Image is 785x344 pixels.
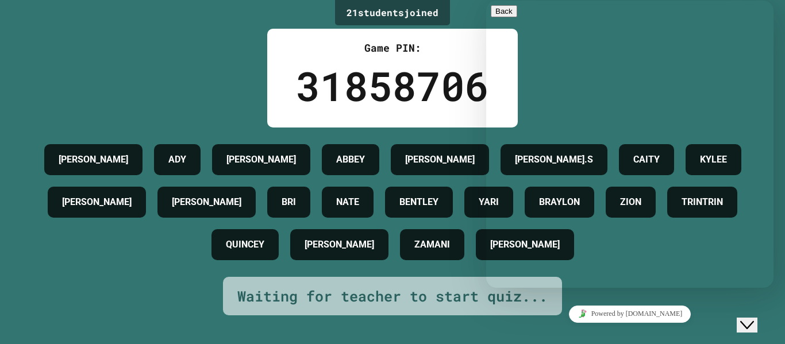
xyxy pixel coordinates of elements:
[479,195,499,209] h4: YARI
[486,301,774,327] iframe: chat widget
[172,195,241,209] h4: [PERSON_NAME]
[62,195,132,209] h4: [PERSON_NAME]
[405,153,475,167] h4: [PERSON_NAME]
[237,285,548,307] div: Waiting for teacher to start quiz...
[168,153,186,167] h4: ADY
[226,153,296,167] h4: [PERSON_NAME]
[226,238,264,252] h4: QUINCEY
[296,40,489,56] div: Game PIN:
[399,195,438,209] h4: BENTLEY
[282,195,296,209] h4: BRI
[737,298,774,333] iframe: chat widget
[59,153,128,167] h4: [PERSON_NAME]
[336,153,365,167] h4: ABBEY
[296,56,489,116] div: 31858706
[336,195,359,209] h4: NATE
[486,1,774,288] iframe: chat widget
[305,238,374,252] h4: [PERSON_NAME]
[414,238,450,252] h4: ZAMANI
